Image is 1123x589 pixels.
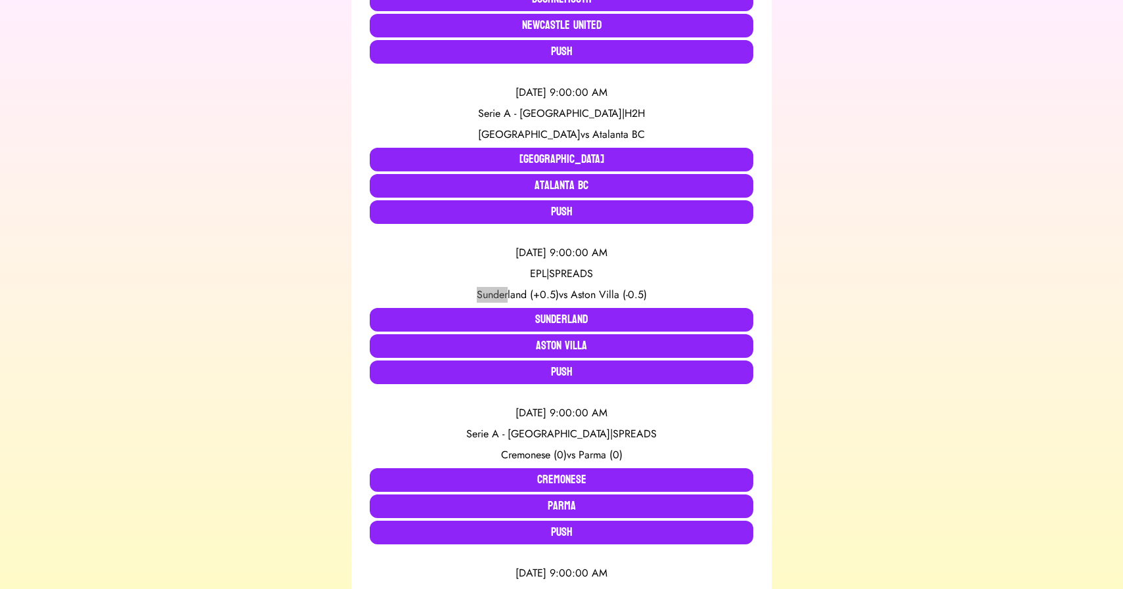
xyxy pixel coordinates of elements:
button: Push [370,200,753,224]
div: vs [370,127,753,142]
button: Push [370,40,753,64]
span: Aston Villa (-0.5) [571,287,647,302]
button: Aston Villa [370,334,753,358]
span: Atalanta BC [592,127,645,142]
span: Parma (0) [579,447,623,462]
div: [DATE] 9:00:00 AM [370,245,753,261]
button: Push [370,521,753,544]
div: Serie A - [GEOGRAPHIC_DATA] | H2H [370,106,753,121]
div: [DATE] 9:00:00 AM [370,405,753,421]
button: [GEOGRAPHIC_DATA] [370,148,753,171]
button: Newcastle United [370,14,753,37]
button: Parma [370,494,753,518]
button: Atalanta BC [370,174,753,198]
div: Serie A - [GEOGRAPHIC_DATA] | SPREADS [370,426,753,442]
button: Push [370,360,753,384]
div: [DATE] 9:00:00 AM [370,565,753,581]
button: Sunderland [370,308,753,332]
span: Cremonese (0) [501,447,567,462]
span: Sunderland (+0.5) [477,287,559,302]
div: vs [370,287,753,303]
div: [DATE] 9:00:00 AM [370,85,753,100]
span: [GEOGRAPHIC_DATA] [478,127,581,142]
button: Cremonese [370,468,753,492]
div: vs [370,447,753,463]
div: EPL | SPREADS [370,266,753,282]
